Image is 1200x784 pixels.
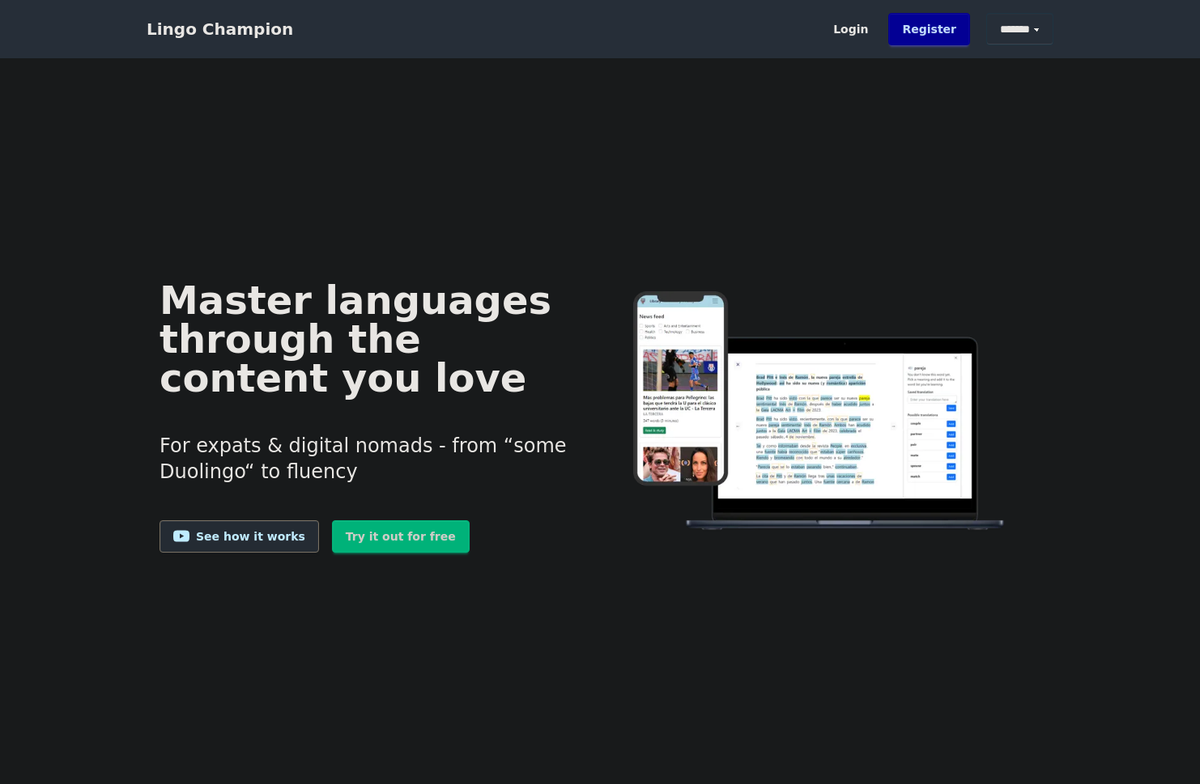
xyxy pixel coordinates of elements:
a: Login [819,13,882,45]
a: Lingo Champion [147,19,293,39]
a: Register [888,13,970,45]
img: Learn languages online [601,291,1040,533]
a: See how it works [160,520,319,553]
a: Try it out for free [332,520,470,553]
h3: For expats & digital nomads - from “some Duolingo“ to fluency [160,413,575,504]
h1: Master languages through the content you love [160,281,575,397]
